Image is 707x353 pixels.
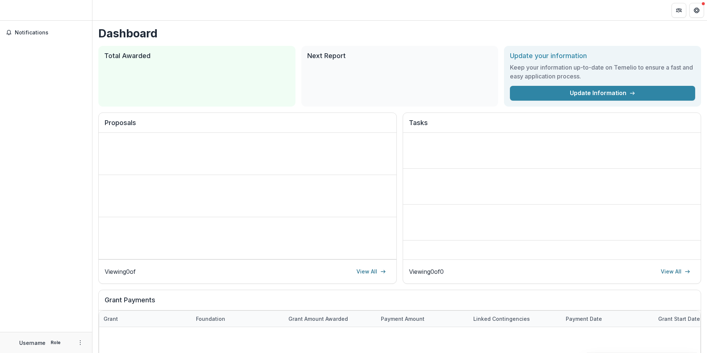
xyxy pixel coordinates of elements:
[19,339,45,347] p: Username
[352,266,390,278] a: View All
[672,3,686,18] button: Partners
[510,63,695,81] h3: Keep your information up-to-date on Temelio to ensure a fast and easy application process.
[510,52,695,60] h2: Update your information
[3,27,89,38] button: Notifications
[76,338,85,347] button: More
[307,52,493,60] h2: Next Report
[48,339,63,346] p: Role
[409,119,695,133] h2: Tasks
[15,30,86,36] span: Notifications
[689,3,704,18] button: Get Help
[105,119,390,133] h2: Proposals
[105,267,136,276] p: Viewing 0 of
[104,52,290,60] h2: Total Awarded
[510,86,695,101] a: Update Information
[409,267,444,276] p: Viewing 0 of 0
[656,266,695,278] a: View All
[105,296,695,310] h2: Grant Payments
[98,27,701,40] h1: Dashboard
